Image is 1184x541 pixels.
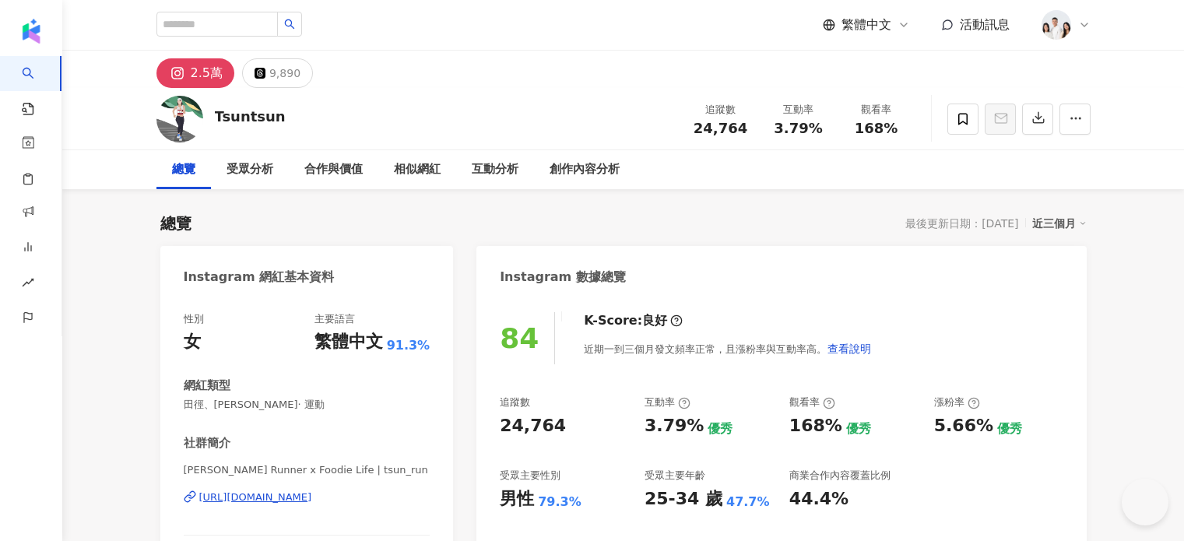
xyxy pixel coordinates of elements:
div: 24,764 [500,414,566,438]
a: search [22,56,53,117]
div: 受眾主要性別 [500,469,560,483]
div: 5.66% [934,414,993,438]
div: 近期一到三個月發文頻率正常，且漲粉率與互動率高。 [584,333,872,364]
span: search [284,19,295,30]
div: 44.4% [789,487,848,511]
div: 47.7% [726,494,770,511]
div: Instagram 數據總覽 [500,269,626,286]
div: 主要語言 [314,312,355,326]
div: 優秀 [708,420,733,437]
span: 24,764 [694,120,747,136]
div: 觀看率 [789,395,835,409]
div: 網紅類型 [184,378,230,394]
div: Tsuntsun [215,107,286,126]
div: 總覽 [160,213,191,234]
div: 商業合作內容覆蓋比例 [789,469,891,483]
div: 受眾分析 [227,160,273,179]
div: 觀看率 [847,102,906,118]
img: KOL Avatar [156,96,203,142]
div: 追蹤數 [500,395,530,409]
div: 良好 [642,312,667,329]
div: 最後更新日期：[DATE] [905,217,1018,230]
div: 79.3% [538,494,581,511]
img: logo icon [19,19,44,44]
div: 社群簡介 [184,435,230,451]
div: 168% [789,414,842,438]
div: 優秀 [997,420,1022,437]
span: 田徑、[PERSON_NAME]· 運動 [184,398,430,412]
div: 受眾主要年齡 [645,469,705,483]
span: 繁體中文 [841,16,891,33]
div: 女 [184,330,201,354]
div: 互動率 [769,102,828,118]
span: 活動訊息 [960,17,1010,32]
div: 合作與價值 [304,160,363,179]
div: 性別 [184,312,204,326]
div: 2.5萬 [191,62,223,84]
div: K-Score : [584,312,683,329]
div: [URL][DOMAIN_NAME] [199,490,312,504]
span: 168% [855,121,898,136]
div: Instagram 網紅基本資料 [184,269,335,286]
button: 2.5萬 [156,58,234,88]
span: 3.79% [774,121,822,136]
div: 漲粉率 [934,395,980,409]
div: 互動分析 [472,160,518,179]
span: [PERSON_NAME] Runner x Foodie Life | tsun_run [184,463,430,477]
iframe: Help Scout Beacon - Open [1122,479,1168,525]
div: 9,890 [269,62,300,84]
button: 9,890 [242,58,313,88]
div: 互動率 [645,395,690,409]
span: 查看說明 [827,343,871,355]
div: 繁體中文 [314,330,383,354]
img: 20231221_NR_1399_Small.jpg [1042,10,1071,40]
span: rise [22,267,34,302]
div: 優秀 [846,420,871,437]
div: 創作內容分析 [550,160,620,179]
div: 相似網紅 [394,160,441,179]
div: 近三個月 [1032,213,1087,234]
div: 追蹤數 [691,102,750,118]
div: 25-34 歲 [645,487,722,511]
div: 84 [500,322,539,354]
div: 總覽 [172,160,195,179]
span: 91.3% [387,337,430,354]
button: 查看說明 [827,333,872,364]
div: 3.79% [645,414,704,438]
a: [URL][DOMAIN_NAME] [184,490,430,504]
div: 男性 [500,487,534,511]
